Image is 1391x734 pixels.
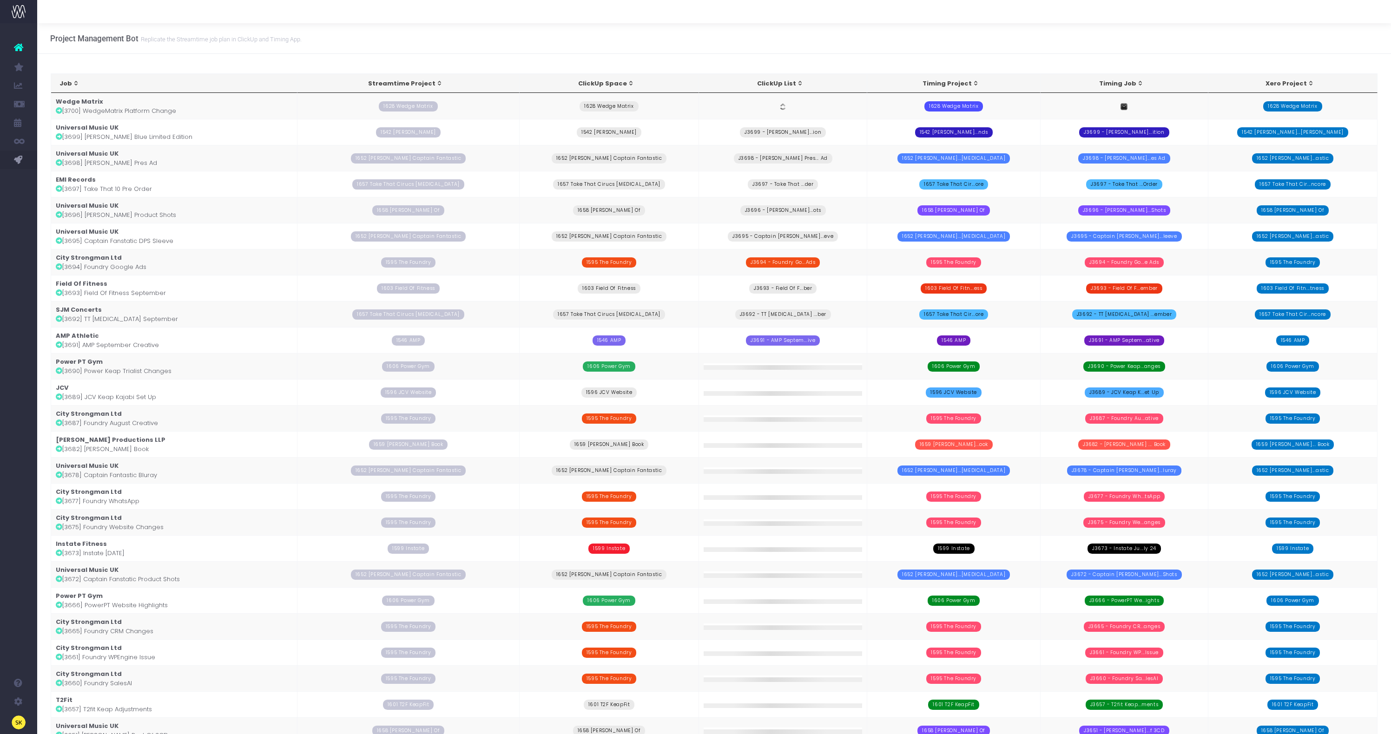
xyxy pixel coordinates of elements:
[1266,492,1320,502] span: 1595 The Foundry
[582,674,637,684] span: 1595 The Foundry
[740,127,826,138] span: J3699 - [PERSON_NAME]...ion
[593,335,626,346] span: 1546 AMP
[51,197,297,223] td: [3696] [PERSON_NAME] Product Shots
[917,205,990,216] span: 1658 [PERSON_NAME] Of
[924,101,983,111] span: 1628 Wedge Matrix
[1255,309,1331,320] span: 1657 Take That Cir...ncore
[383,700,434,710] span: 1601 T2F KeapFit
[582,413,637,424] span: 1595 The Foundry
[51,457,297,483] td: [3678] Captain Fantastic Bluray
[51,431,297,457] td: [3682] [PERSON_NAME] Book
[928,361,980,372] span: 1606 Power Gym
[1078,153,1170,164] span: J3698 - [PERSON_NAME]...es Ad
[51,74,297,93] th: Job: activate to sort column ascending
[580,101,638,111] span: 1628 Wedge Matrix
[51,379,297,405] td: [3689] JCV Keap Kajabi Set Up
[1265,387,1321,398] span: 1596 JCV Website
[876,79,1026,88] div: Timing Project
[51,665,297,691] td: [3660] Foundry SalesAI
[1086,700,1163,710] span: J3657 - T2fit Keap...ments
[897,153,1010,164] span: 1652 [PERSON_NAME]...[MEDICAL_DATA]
[59,79,283,88] div: Job
[51,223,297,249] td: [3695] Captain Fanstatic DPS Sleeve
[56,513,122,522] strong: City Strongman Ltd
[583,361,635,372] span: 1606 Power Gym
[1084,622,1165,632] span: J3665 - Foundry CR...anges
[1072,309,1176,320] span: J3692 - TT [MEDICAL_DATA] ...ember
[748,179,818,190] span: J3697 - Take That ...der
[1086,283,1162,294] span: J3693 - Field Of F...ember
[1252,465,1334,476] span: 1652 [PERSON_NAME]...astic
[12,715,26,729] img: images/default_profile_image.png
[1078,439,1170,450] span: J3682 - [PERSON_NAME] ... Book
[51,301,297,327] td: [3692] TT [MEDICAL_DATA] September
[51,249,297,275] td: [3694] Foundry Google Ads
[1266,674,1320,684] span: 1595 The Foundry
[926,492,981,502] span: 1595 The Foundry
[728,231,838,242] span: J3695 - Captain [PERSON_NAME]...eve
[56,643,122,652] strong: City Strongman Ltd
[1049,79,1194,88] div: Timing Job
[926,387,982,398] span: 1596 JCV Website
[1266,257,1320,268] span: 1595 The Foundry
[352,309,464,320] span: 1657 Take That Cirucs [MEDICAL_DATA]
[746,335,820,346] span: J3691 - AMP Septem...ive
[1085,648,1163,658] span: J3661 - Foundry WP...Issue
[1083,518,1165,528] span: J3675 - Foundry We...anges
[382,596,434,606] span: 1606 Power Gym
[528,79,685,88] div: ClickUp Space
[56,669,122,678] strong: City Strongman Ltd
[351,231,466,242] span: 1652 [PERSON_NAME] Captain Fantastic
[56,175,96,184] strong: EMI Records
[376,127,441,138] span: 1542 [PERSON_NAME]
[51,613,297,639] td: [3665] Foundry CRM Changes
[1067,465,1181,476] span: J3678 - Captain [PERSON_NAME]...luray
[552,570,667,580] span: 1652 [PERSON_NAME] Captain Fantastic
[553,179,665,190] span: 1657 Take That Cirucs [MEDICAL_DATA]
[381,387,436,398] span: 1596 JCV Website
[926,413,981,424] span: 1595 The Foundry
[381,257,436,268] span: 1595 The Foundry
[56,383,68,392] strong: JCV
[56,539,107,548] strong: Instate Fitness
[570,439,649,450] span: 1659 [PERSON_NAME] Book
[937,335,970,346] span: 1546 AMP
[520,74,699,93] th: ClickUp Space: activate to sort column ascending
[51,535,297,561] td: [3673] Instate [DATE]
[581,387,637,398] span: 1596 JCV Website
[699,74,868,93] th: ClickUp List: activate to sort column ascending
[56,617,122,626] strong: City Strongman Ltd
[381,518,436,528] span: 1595 The Foundry
[1208,74,1378,93] th: Xero Project: activate to sort column ascending
[582,518,637,528] span: 1595 The Foundry
[382,361,434,372] span: 1606 Power Gym
[1067,570,1181,580] span: J3672 - Captain [PERSON_NAME]...Shots
[552,153,667,164] span: 1652 [PERSON_NAME] Captain Fantastic
[1084,492,1165,502] span: J3677 - Foundry Wh...tsApp
[56,331,99,340] strong: AMP Athletic
[51,171,297,197] td: [3697] Take That 10 Pre Order
[1255,179,1331,190] span: 1657 Take That Cir...ncore
[915,127,993,138] span: 1542 [PERSON_NAME]...nds
[56,279,107,288] strong: Field Of Fitness
[573,205,646,216] span: 1658 [PERSON_NAME] Of
[1252,231,1334,242] span: 1652 [PERSON_NAME]...astic
[381,622,436,632] span: 1595 The Foundry
[1266,361,1318,372] span: 1606 Power Gym
[351,570,466,580] span: 1652 [PERSON_NAME] Captain Fantastic
[928,700,979,710] span: 1601 T2F KeapFit
[588,544,630,554] span: 1599 Instate
[56,565,119,574] strong: Universal Music UK
[56,97,103,106] strong: Wedge Matrix
[919,179,988,190] span: 1657 Take That Cir...ore
[369,439,448,450] span: 1659 [PERSON_NAME] Book
[56,435,165,444] strong: [PERSON_NAME] Productions LLP
[926,257,981,268] span: 1595 The Foundry
[1266,622,1320,632] span: 1595 The Foundry
[582,492,637,502] span: 1595 The Foundry
[388,544,429,554] span: 1599 Instate
[1266,413,1320,424] span: 1595 The Foundry
[1266,518,1320,528] span: 1595 The Foundry
[582,648,637,658] span: 1595 The Foundry
[1252,153,1334,164] span: 1652 [PERSON_NAME]...astic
